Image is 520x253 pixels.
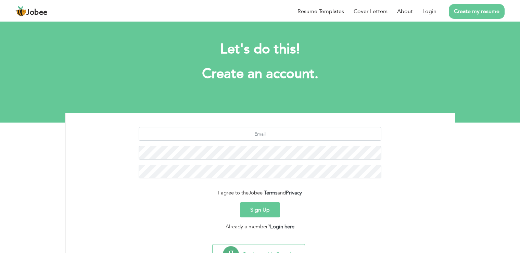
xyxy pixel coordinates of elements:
[449,4,505,19] a: Create my resume
[286,189,302,196] a: Privacy
[15,6,26,17] img: jobee.io
[270,223,294,230] a: Login here
[397,7,413,15] a: About
[264,189,277,196] a: Terms
[75,65,445,83] h1: Create an account.
[71,189,450,197] div: I agree to the and
[71,223,450,231] div: Already a member?
[297,7,344,15] a: Resume Templates
[422,7,436,15] a: Login
[240,202,280,217] button: Sign Up
[139,127,381,141] input: Email
[75,40,445,58] h2: Let's do this!
[26,9,48,16] span: Jobee
[15,6,48,17] a: Jobee
[354,7,388,15] a: Cover Letters
[249,189,263,196] span: Jobee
